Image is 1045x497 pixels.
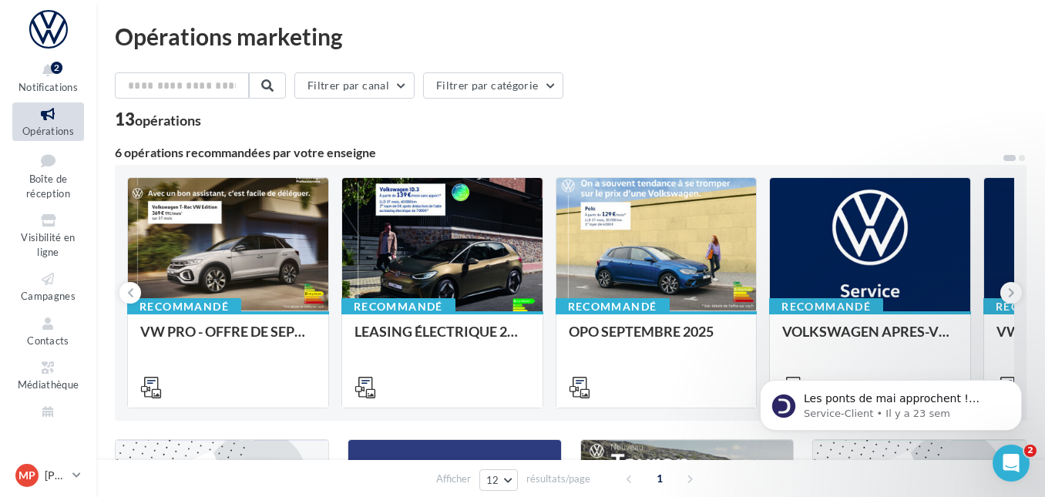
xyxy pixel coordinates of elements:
div: Recommandé [769,298,883,315]
span: 1 [647,466,672,491]
a: Contacts [12,312,84,350]
div: Opérations marketing [115,25,1027,48]
a: MP [PERSON_NAME] [12,461,84,490]
div: VW PRO - OFFRE DE SEPTEMBRE 25 [140,324,316,354]
a: Opérations [12,102,84,140]
span: résultats/page [526,472,590,486]
button: 12 [479,469,519,491]
span: Notifications [18,81,78,93]
span: 12 [486,474,499,486]
p: Message from Service-Client, sent Il y a 23 sem [67,67,266,81]
button: Notifications 2 [12,59,84,96]
span: Opérations [22,125,74,137]
iframe: Intercom live chat [993,445,1030,482]
span: Visibilité en ligne [21,231,75,258]
a: Calendrier [12,401,84,438]
span: Médiathèque [18,378,79,391]
button: Filtrer par canal [294,72,415,99]
a: Campagnes [12,267,84,305]
div: Recommandé [127,298,241,315]
a: Boîte de réception [12,147,84,203]
div: opérations [135,113,201,127]
span: Les ponts de mai approchent ! Pensez à mettre à jour vos horaires pour éviter toute confusion côt... [67,52,258,172]
a: Médiathèque [12,356,84,394]
div: 2 [51,62,62,74]
div: Recommandé [556,298,670,315]
span: Contacts [27,334,69,347]
div: OPO SEPTEMBRE 2025 [569,324,744,354]
div: VOLKSWAGEN APRES-VENTE [782,324,958,354]
span: Boîte de réception [26,173,70,200]
button: Filtrer par catégorie [423,72,563,99]
span: MP [18,468,35,483]
p: [PERSON_NAME] [45,468,66,483]
div: 6 opérations recommandées par votre enseigne [115,146,1002,159]
div: Recommandé [341,298,455,315]
div: LEASING ÉLECTRIQUE 2025 [354,324,530,354]
span: Campagnes [21,290,76,302]
iframe: Intercom notifications message [737,340,1045,455]
a: Visibilité en ligne [12,209,84,261]
span: Afficher [436,472,471,486]
span: 2 [1024,445,1037,457]
div: 13 [115,111,201,128]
